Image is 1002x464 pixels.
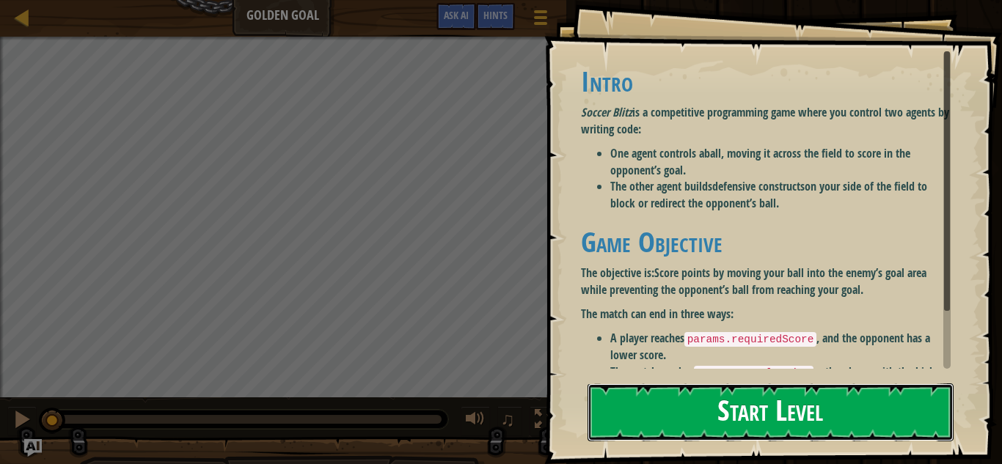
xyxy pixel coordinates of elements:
strong: defensive constructs [712,178,805,194]
p: is a competitive programming game where you control two agents by writing code: [581,104,951,138]
li: A player reaches , and the opponent has a lower score. [610,330,951,364]
button: Toggle fullscreen [530,406,559,436]
code: params.resolveTime [694,366,813,380]
strong: ball [704,145,721,161]
button: Adjust volume [461,406,490,436]
span: Hints [483,8,508,22]
button: Show game menu [522,3,559,37]
button: Ctrl + P: Pause [7,406,37,436]
li: The match reaches — the player with the higher score wins. [610,364,951,397]
button: Ask AI [24,439,42,457]
button: ♫ [497,406,522,436]
p: The match can end in three ways: [581,306,951,323]
p: The objective is: [581,265,951,298]
span: Ask AI [444,8,469,22]
h1: Intro [581,66,951,97]
span: ♫ [500,408,515,430]
li: One agent controls a , moving it across the field to score in the opponent’s goal. [610,145,951,179]
button: Ask AI [436,3,476,30]
h1: Game Objective [581,227,951,257]
em: Soccer Blitz [581,104,632,120]
code: params.requiredScore [684,332,817,347]
button: Start Level [588,383,954,441]
strong: Score points by moving your ball into the enemy’s goal area while preventing the opponent’s ball ... [581,265,926,298]
li: The other agent builds on your side of the field to block or redirect the opponent’s ball. [610,178,951,212]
